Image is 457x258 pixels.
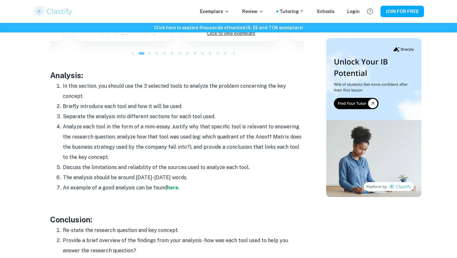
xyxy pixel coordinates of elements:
[50,214,304,225] h3: Conclusion:
[280,8,304,15] a: Tutoring
[63,122,304,162] li: Analyze each tool in the form of a mini-essay. Justify why that specific tool is relevant to answ...
[200,8,229,15] p: Exemplars
[63,112,304,122] li: Separate the analysis into different sections for each tool used.
[63,225,304,235] li: Re-state the research question and key concept.
[167,185,178,191] a: here
[381,6,424,17] button: JOIN FOR FREE
[63,162,304,173] li: Discuss the limitations and reliability of the sources used to analyze each tool.
[365,6,375,17] button: Help and Feedback
[347,8,360,15] a: Login
[317,8,334,15] a: Schools
[50,70,304,81] h3: Analysis:
[63,183,304,193] li: An example of a good analysis can be found .
[33,5,73,18] img: Clastify logo
[326,38,421,197] img: Thumbnail
[207,29,255,38] p: Click to view exemplars
[1,24,456,31] h6: Click here to explore thousands of marked IA, EE and TOK exemplars !
[63,235,304,256] li: Provide a brief overview of the findings from your analysis - how was each tool used to help you ...
[63,81,304,101] li: In this section, you should use the 3 selected tools to analyze the problem concerning the key co...
[242,8,264,15] p: Review
[63,101,304,112] li: Briefly introduce each tool and how it will be used.
[63,173,304,183] li: The analysis should be around [DATE]-[DATE] words.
